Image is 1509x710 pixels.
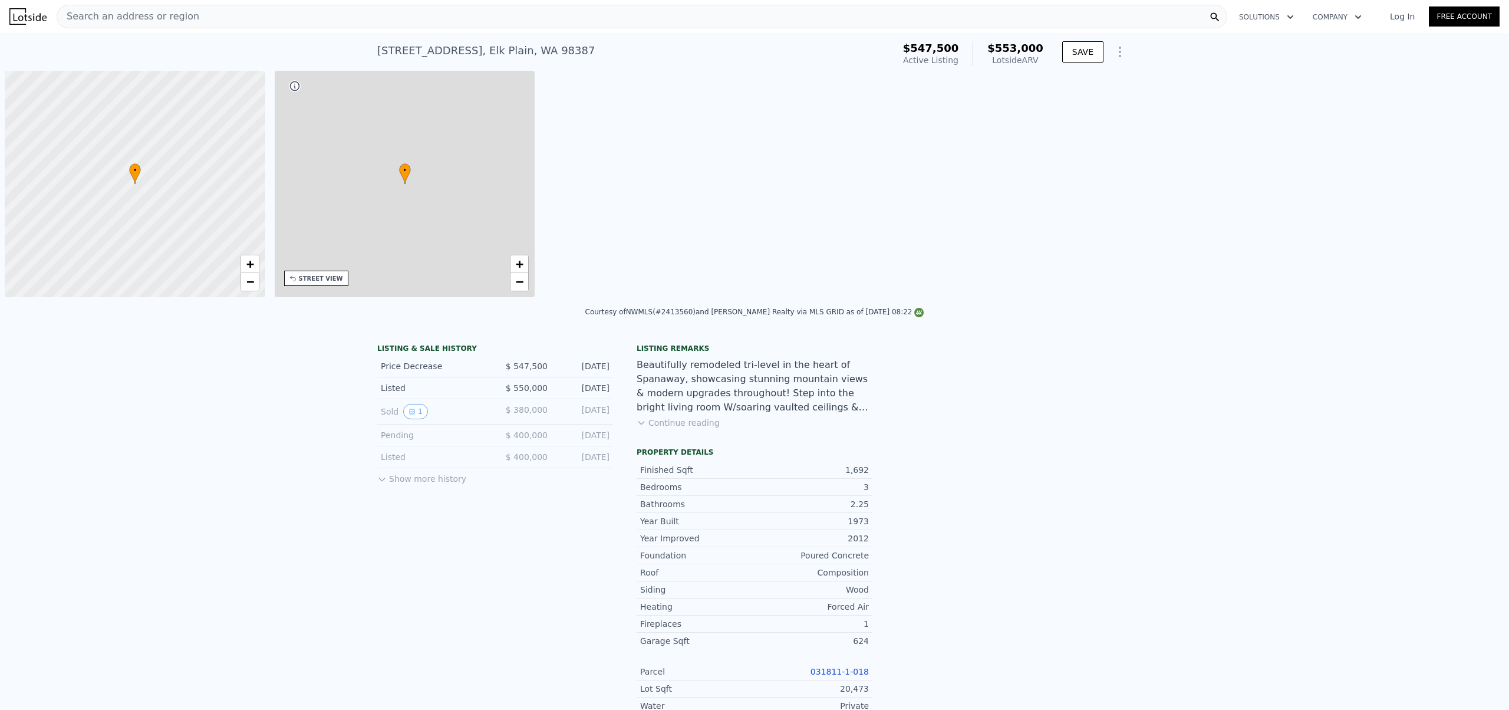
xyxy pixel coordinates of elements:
[640,601,754,613] div: Heating
[754,464,869,476] div: 1,692
[1062,41,1103,63] button: SAVE
[640,567,754,578] div: Roof
[754,515,869,527] div: 1973
[987,54,1043,66] div: Lotside ARV
[640,618,754,630] div: Fireplaces
[557,429,609,441] div: [DATE]
[557,451,609,463] div: [DATE]
[241,255,259,273] a: Zoom in
[506,430,548,440] span: $ 400,000
[403,404,428,419] button: View historical data
[1303,6,1371,28] button: Company
[381,404,486,419] div: Sold
[241,273,259,291] a: Zoom out
[640,683,754,695] div: Lot Sqft
[640,481,754,493] div: Bedrooms
[637,358,872,415] div: Beautifully remodeled tri-level in the heart of Spanaway, showcasing stunning mountain views & mo...
[510,273,528,291] a: Zoom out
[506,405,548,415] span: $ 380,000
[510,255,528,273] a: Zoom in
[640,584,754,596] div: Siding
[1429,6,1500,27] a: Free Account
[506,452,548,462] span: $ 400,000
[1230,6,1303,28] button: Solutions
[640,666,754,678] div: Parcel
[381,382,486,394] div: Listed
[506,383,548,393] span: $ 550,000
[129,165,141,176] span: •
[1108,40,1132,64] button: Show Options
[754,481,869,493] div: 3
[754,532,869,544] div: 2012
[399,163,411,184] div: •
[754,584,869,596] div: Wood
[516,274,523,289] span: −
[57,9,199,24] span: Search an address or region
[640,515,754,527] div: Year Built
[381,429,486,441] div: Pending
[377,42,595,59] div: [STREET_ADDRESS] , Elk Plain , WA 98387
[381,451,486,463] div: Listed
[585,308,924,316] div: Courtesy of NWMLS (#2413560) and [PERSON_NAME] Realty via MLS GRID as of [DATE] 08:22
[129,163,141,184] div: •
[754,683,869,695] div: 20,473
[754,618,869,630] div: 1
[987,42,1043,54] span: $553,000
[1376,11,1429,22] a: Log In
[246,274,253,289] span: −
[506,361,548,371] span: $ 547,500
[754,550,869,561] div: Poured Concrete
[640,550,754,561] div: Foundation
[903,42,959,54] span: $547,500
[754,567,869,578] div: Composition
[557,360,609,372] div: [DATE]
[640,498,754,510] div: Bathrooms
[637,344,872,353] div: Listing remarks
[640,532,754,544] div: Year Improved
[516,257,523,271] span: +
[381,360,486,372] div: Price Decrease
[637,417,720,429] button: Continue reading
[754,601,869,613] div: Forced Air
[914,308,924,317] img: NWMLS Logo
[640,635,754,647] div: Garage Sqft
[754,635,869,647] div: 624
[640,464,754,476] div: Finished Sqft
[377,468,466,485] button: Show more history
[9,8,47,25] img: Lotside
[903,55,958,65] span: Active Listing
[637,448,872,457] div: Property details
[399,165,411,176] span: •
[754,498,869,510] div: 2.25
[299,274,343,283] div: STREET VIEW
[377,344,613,356] div: LISTING & SALE HISTORY
[557,404,609,419] div: [DATE]
[246,257,253,271] span: +
[557,382,609,394] div: [DATE]
[810,667,869,676] a: 031811-1-018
